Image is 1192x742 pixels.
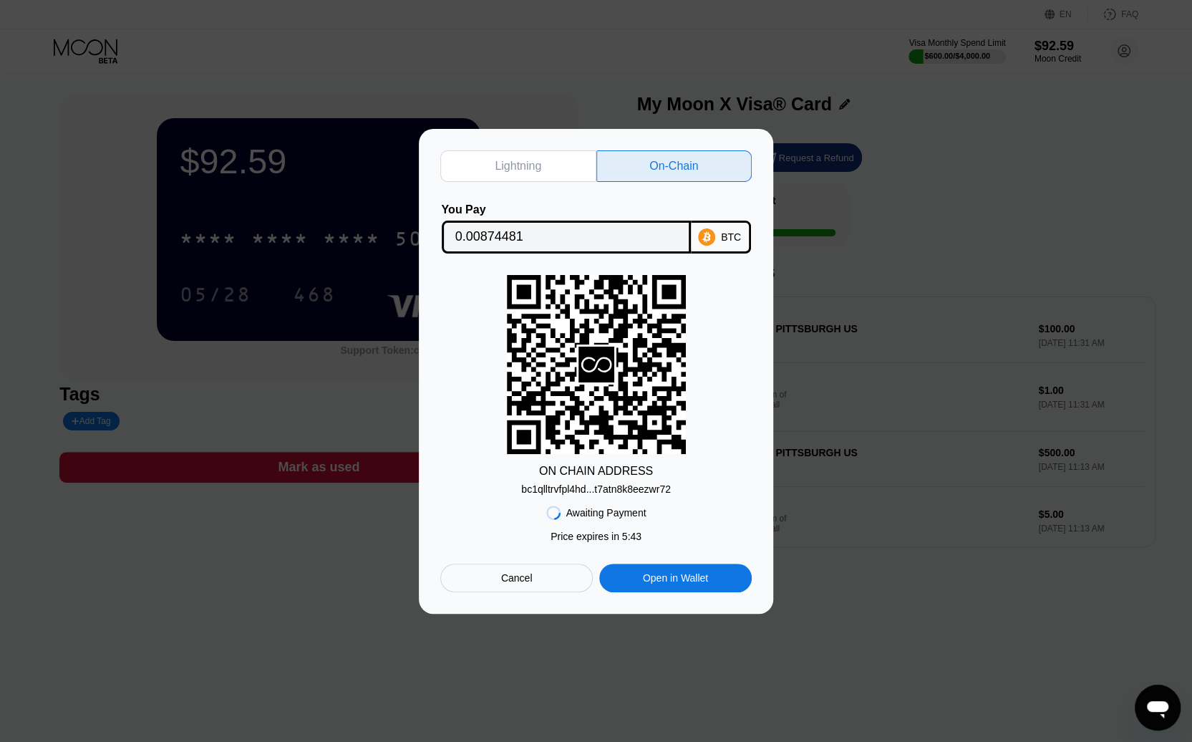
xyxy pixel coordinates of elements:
div: Awaiting Payment [566,507,646,519]
div: ON CHAIN ADDRESS [539,465,653,478]
div: On-Chain [596,150,752,182]
div: bc1qlltrvfpl4hd...t7atn8k8eezwr72 [521,483,671,495]
div: Open in Wallet [643,572,708,584]
span: 5 : 43 [622,531,641,542]
iframe: Button to launch messaging window [1135,685,1181,731]
div: Cancel [440,564,593,592]
div: Lightning [440,150,596,182]
div: BTC [721,231,741,243]
div: On-Chain [649,159,698,173]
div: You PayBTC [440,203,752,254]
div: Price expires in [551,531,641,542]
div: Open in Wallet [599,564,752,592]
div: Cancel [501,572,533,584]
div: Lightning [495,159,541,173]
div: You Pay [442,203,691,216]
div: bc1qlltrvfpl4hd...t7atn8k8eezwr72 [521,478,671,495]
